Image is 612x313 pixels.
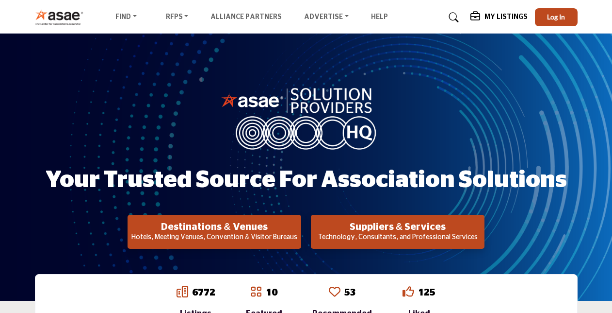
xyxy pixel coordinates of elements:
a: 10 [266,288,277,297]
a: 6772 [192,288,215,297]
a: Go to Featured [250,286,262,299]
h5: My Listings [484,13,528,21]
span: Log In [547,13,565,21]
p: Hotels, Meeting Venues, Convention & Visitor Bureaus [130,233,298,243]
a: 53 [344,288,356,297]
h1: Your Trusted Source for Association Solutions [46,165,567,195]
img: Site Logo [35,9,89,25]
button: Destinations & Venues Hotels, Meeting Venues, Convention & Visitor Bureaus [128,215,301,249]
a: Help [371,14,388,20]
button: Suppliers & Services Technology, Consultants, and Professional Services [311,215,484,249]
a: Advertise [297,11,355,24]
i: Go to Liked [403,286,414,297]
button: Log In [535,8,578,26]
h2: Destinations & Venues [130,221,298,233]
p: Technology, Consultants, and Professional Services [314,233,482,243]
a: Alliance Partners [210,14,282,20]
a: Search [439,10,465,25]
h2: Suppliers & Services [314,221,482,233]
a: Find [109,11,144,24]
div: My Listings [470,12,528,23]
a: RFPs [159,11,195,24]
a: 125 [418,288,435,297]
img: image [221,86,391,150]
a: Go to Recommended [329,286,340,299]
